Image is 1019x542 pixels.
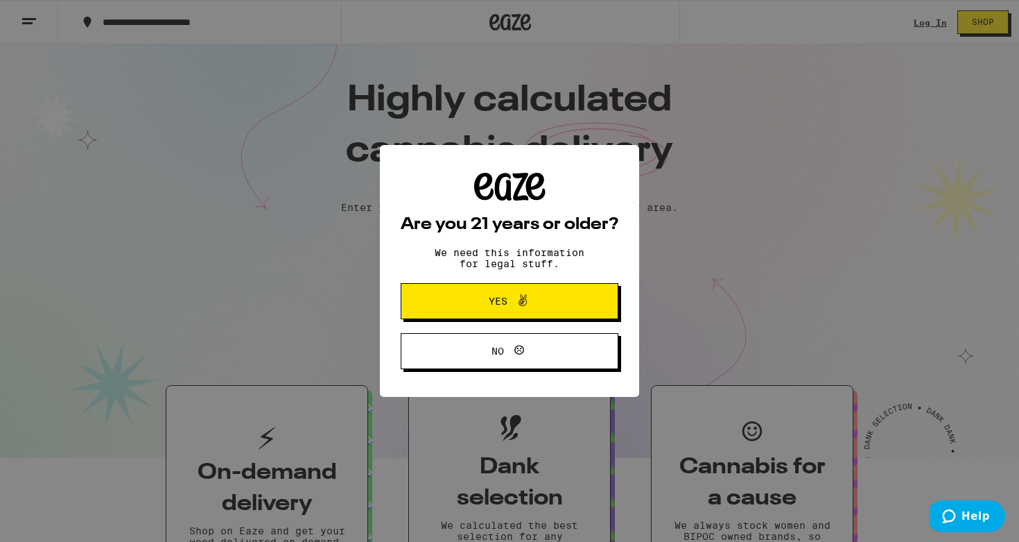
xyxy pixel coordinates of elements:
[401,283,618,319] button: Yes
[401,333,618,369] button: No
[423,247,596,269] p: We need this information for legal stuff.
[930,500,1005,535] iframe: Opens a widget where you can find more information
[489,296,507,306] span: Yes
[401,217,618,233] h2: Are you 21 years or older?
[491,346,504,356] span: No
